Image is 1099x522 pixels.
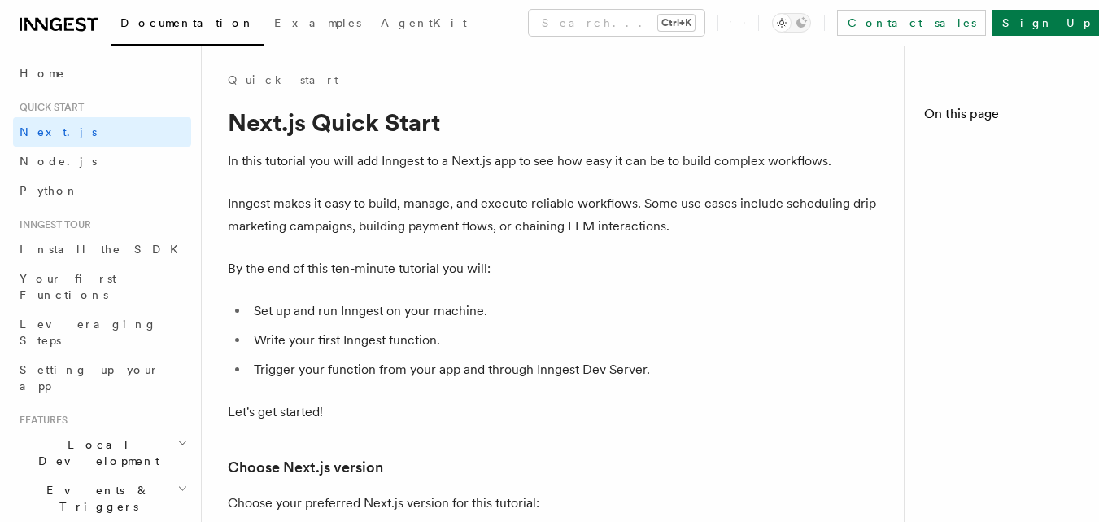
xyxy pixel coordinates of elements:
p: Let's get started! [228,401,879,423]
li: Trigger your function from your app and through Inngest Dev Server. [249,358,879,381]
span: Features [13,414,68,427]
a: Install the SDK [13,235,191,264]
p: Inngest makes it easy to build, manage, and execute reliable workflows. Some use cases include sc... [228,192,879,238]
span: Examples [274,16,361,29]
a: Node.js [13,147,191,176]
span: Local Development [13,436,177,469]
a: Choose Next.js version [228,456,383,479]
kbd: Ctrl+K [658,15,695,31]
a: Contact sales [837,10,986,36]
span: Next.js [20,125,97,138]
p: Choose your preferred Next.js version for this tutorial: [228,492,879,515]
span: Python [20,184,79,197]
a: Home [13,59,191,88]
a: Python [13,176,191,205]
span: Events & Triggers [13,482,177,515]
span: Documentation [120,16,255,29]
a: AgentKit [371,5,477,44]
span: Home [20,65,65,81]
span: Leveraging Steps [20,318,157,347]
a: Quick start [228,72,338,88]
a: Leveraging Steps [13,309,191,355]
a: Examples [264,5,371,44]
span: Inngest tour [13,218,91,231]
button: Toggle dark mode [772,13,811,33]
button: Events & Triggers [13,476,191,521]
li: Write your first Inngest function. [249,329,879,352]
span: Setting up your app [20,363,159,393]
button: Search...Ctrl+K [529,10,704,36]
a: Setting up your app [13,355,191,401]
span: Your first Functions [20,272,116,301]
h4: On this page [924,104,1079,130]
p: By the end of this ten-minute tutorial you will: [228,257,879,280]
span: Node.js [20,155,97,168]
a: Next.js [13,117,191,147]
button: Local Development [13,430,191,476]
h1: Next.js Quick Start [228,107,879,137]
a: Documentation [111,5,264,46]
li: Set up and run Inngest on your machine. [249,300,879,322]
span: Quick start [13,101,84,114]
span: AgentKit [381,16,467,29]
a: Your first Functions [13,264,191,309]
p: In this tutorial you will add Inngest to a Next.js app to see how easy it can be to build complex... [228,150,879,173]
span: Install the SDK [20,243,188,256]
